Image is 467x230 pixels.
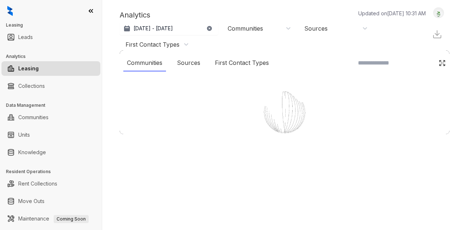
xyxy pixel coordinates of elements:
[6,22,102,28] h3: Leasing
[1,194,100,208] li: Move Outs
[18,79,45,93] a: Collections
[18,145,46,160] a: Knowledge
[1,145,100,160] li: Knowledge
[1,79,100,93] li: Collections
[120,9,150,20] p: Analytics
[1,128,100,142] li: Units
[433,9,444,17] img: UserAvatar
[18,61,39,76] a: Leasing
[228,24,263,32] div: Communities
[432,29,442,39] img: Download
[18,30,33,44] a: Leads
[6,102,102,109] h3: Data Management
[423,60,429,66] img: SearchIcon
[248,76,321,149] img: Loader
[7,6,13,16] img: logo
[6,53,102,60] h3: Analytics
[18,110,49,125] a: Communities
[211,55,273,71] div: First Contact Types
[134,25,173,32] p: [DATE] - [DATE]
[1,176,100,191] li: Rent Collections
[54,215,89,223] span: Coming Soon
[18,194,45,208] a: Move Outs
[1,211,100,226] li: Maintenance
[1,110,100,125] li: Communities
[18,176,57,191] a: Rent Collections
[173,55,204,71] div: Sources
[304,24,328,32] div: Sources
[1,30,100,44] li: Leads
[439,59,446,67] img: Click Icon
[1,61,100,76] li: Leasing
[6,168,102,175] h3: Resident Operations
[18,128,30,142] a: Units
[126,40,180,48] div: First Contact Types
[123,55,166,71] div: Communities
[120,22,218,35] button: [DATE] - [DATE]
[358,9,426,17] p: Updated on [DATE] 10:31 AM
